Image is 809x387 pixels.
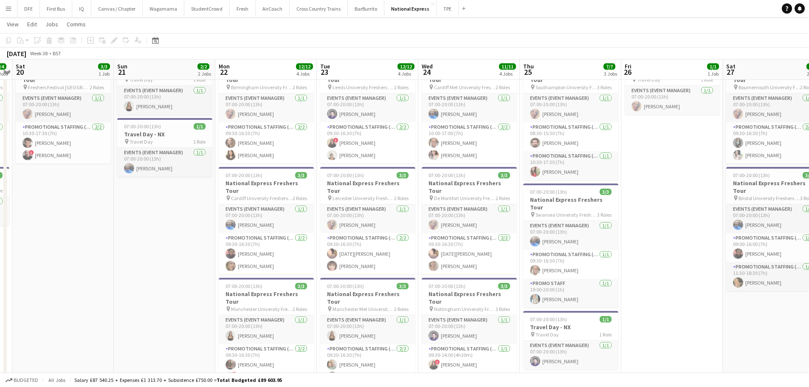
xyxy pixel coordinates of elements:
div: 07:00-20:00 (13h)3/3National Express Freshers Tour Swansea University Freshers Fair3 RolesEvents ... [523,184,618,308]
button: Canvas / Chapter [91,0,143,17]
app-card-role: Promotional Staffing (Brand Ambassadors)2/209:30-16:30 (7h)[PERSON_NAME][PERSON_NAME] [219,233,314,274]
span: 3/3 [397,283,409,289]
span: 2 Roles [496,84,510,90]
span: 3/3 [397,172,409,178]
button: TPE [437,0,459,17]
app-job-card: 07:00-20:00 (13h)3/3National Express Freshers Tour De Montfort University Freshers Fair2 RolesEve... [422,167,517,274]
span: ! [333,138,338,143]
span: 2 Roles [496,195,510,201]
span: Wed [422,62,433,70]
span: 12/12 [397,63,414,70]
app-card-role: Events (Event Manager)1/107:00-20:00 (13h)[PERSON_NAME] [422,315,517,344]
span: 2 Roles [90,84,104,90]
span: 2 Roles [293,306,307,312]
app-card-role: Promotional Staffing (Brand Ambassadors)2/209:30-16:30 (7h)[DATE][PERSON_NAME][PERSON_NAME] [422,233,517,274]
div: 07:00-20:00 (13h)3/3National Express Freshers Tour Leicester University Freshers Fair2 RolesEvent... [320,167,415,274]
app-card-role: Events (Event Manager)1/107:00-20:00 (13h)[PERSON_NAME] [523,341,618,370]
app-card-role: Events (Event Manager)1/107:00-20:00 (13h)[PERSON_NAME] [16,93,111,122]
span: Bournemouth University Freshers Fair [739,84,800,90]
span: Comms [67,20,86,28]
app-card-role: Events (Event Manager)1/107:00-20:00 (13h)[PERSON_NAME] [320,315,415,344]
app-job-card: 07:00-20:00 (13h)1/1Travel Day - NX Travel Day1 RoleEvents (Event Manager)1/107:00-20:00 (13h)[PE... [117,118,212,177]
h3: National Express Freshers Tour [523,196,618,211]
span: 11/11 [499,63,516,70]
span: Travel Day [130,138,153,145]
span: All jobs [47,377,67,383]
app-card-role: Events (Event Manager)1/107:00-20:00 (13h)[PERSON_NAME] [625,86,720,115]
a: Jobs [42,19,62,30]
app-card-role: Promotional Staffing (Brand Ambassadors)2/209:30-16:30 (7h)[DATE][PERSON_NAME][PERSON_NAME] [320,233,415,274]
span: 24 [420,67,433,77]
app-card-role: Promo Staff1/119:00-20:00 (1h)[PERSON_NAME] [523,279,618,308]
span: 07:00-20:00 (13h) [124,123,161,130]
span: 07:00-20:00 (13h) [327,172,364,178]
div: 07:00-20:00 (13h)3/3National Express Freshers Tour Cardiff Met University Freshers Fair2 RolesEve... [422,56,517,164]
app-card-role: Promotional Staffing (Brand Ambassadors)2/210:30-17:30 (7h)[PERSON_NAME]![PERSON_NAME] [16,122,111,164]
div: 2 Jobs [198,71,211,77]
app-card-role: Events (Event Manager)1/107:00-20:00 (13h)[PERSON_NAME] [320,204,415,233]
div: 07:00-20:00 (13h)1/1Travel Day - NX Travel Day1 RoleEvents (Event Manager)1/107:00-20:00 (13h)[PE... [523,311,618,370]
span: 1 Role [193,138,206,145]
span: 21 [116,67,127,77]
h3: National Express Freshers Tour [422,179,517,195]
span: 2 Roles [293,84,307,90]
app-card-role: Promotional Staffing (Brand Ambassadors)2/209:30-16:30 (7h)![PERSON_NAME][PERSON_NAME] [320,122,415,164]
span: Birmingham University Freshers Fair [231,84,293,90]
span: 3/3 [98,63,110,70]
div: 07:00-20:00 (13h)3/3National Express Freshers Tour Freshers Festival [GEOGRAPHIC_DATA]2 RolesEven... [16,56,111,164]
span: 2 Roles [293,195,307,201]
app-card-role: Events (Event Manager)1/107:00-20:00 (13h)[PERSON_NAME] [422,93,517,122]
h3: Travel Day - NX [117,130,212,138]
app-card-role: Promotional Staffing (Brand Ambassadors)1/109:30-16:30 (7h)[PERSON_NAME] [523,250,618,279]
div: 4 Jobs [398,71,414,77]
span: Southampton University Freshers Fair [536,84,597,90]
button: First Bus [40,0,72,17]
button: Fresh [230,0,256,17]
div: 07:00-20:00 (13h)3/3National Express Freshers Tour Birmingham University Freshers Fair2 RolesEven... [219,56,314,164]
span: 1 Role [599,331,612,338]
h3: National Express Freshers Tour [422,290,517,305]
button: Budgeted [4,376,39,385]
span: 3/3 [295,172,307,178]
span: Sun [117,62,127,70]
span: 3/3 [498,283,510,289]
h3: National Express Freshers Tour [219,179,314,195]
span: Week 38 [28,50,49,56]
span: De Montfort University Freshers Fair [434,195,496,201]
span: 25 [522,67,534,77]
div: [DATE] [7,49,26,58]
span: 2 Roles [394,195,409,201]
app-card-role: Events (Event Manager)1/107:00-20:00 (13h)[PERSON_NAME] [523,221,618,250]
div: 1 Job [708,71,719,77]
span: 07:00-20:00 (13h) [327,283,364,289]
span: 1/1 [194,123,206,130]
span: 3/3 [295,283,307,289]
a: Comms [63,19,89,30]
button: AirCoach [256,0,290,17]
span: View [7,20,19,28]
app-job-card: 07:00-20:00 (13h)3/3National Express Freshers Tour Cardiff University Freshers Fair2 RolesEvents ... [219,167,314,274]
span: 2/2 [197,63,209,70]
app-job-card: 07:00-20:00 (13h)3/3National Express Freshers Tour Leeds University Freshers Fair2 RolesEvents (E... [320,56,415,164]
span: 3 Roles [597,212,612,218]
span: Total Budgeted £89 603.95 [217,377,282,383]
span: Freshers Festival [GEOGRAPHIC_DATA] [28,84,90,90]
span: 07:00-20:00 (13h) [428,283,465,289]
span: Leeds University Freshers Fair [333,84,394,90]
div: 07:00-20:00 (13h)3/3National Express Freshers Tour Manchester University Freshers Fair2 RolesEven... [219,278,314,385]
span: Nottingham University Freshers Fair [434,306,496,312]
app-card-role: Events (Event Manager)1/107:00-20:00 (13h)[PERSON_NAME] [219,204,314,233]
div: 07:00-20:00 (13h)3/3National Express Freshers Tour Manchester Met University Freshers Fair2 Roles... [320,278,415,385]
button: DFE [17,0,40,17]
span: 07:00-20:00 (13h) [530,189,567,195]
span: Fri [625,62,631,70]
span: Budgeted [14,377,38,383]
span: 12/12 [296,63,313,70]
a: View [3,19,22,30]
div: Salary £87 540.25 + Expenses £1 313.70 + Subsistence £750.00 = [74,377,282,383]
app-job-card: 07:00-20:00 (13h)3/3National Express Freshers Tour Southampton University Freshers Fair3 RolesEve... [523,56,618,180]
app-card-role: Events (Event Manager)1/107:00-20:00 (13h)[PERSON_NAME] [219,315,314,344]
